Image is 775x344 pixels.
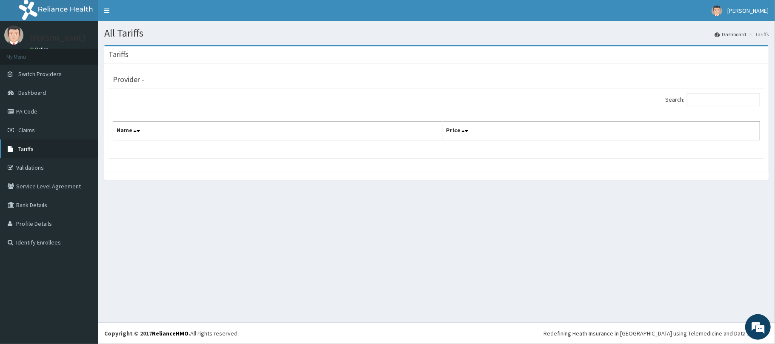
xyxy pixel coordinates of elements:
[18,70,62,78] span: Switch Providers
[727,7,769,14] span: [PERSON_NAME]
[687,94,760,106] input: Search:
[109,51,129,58] h3: Tariffs
[30,46,50,52] a: Online
[104,28,769,39] h1: All Tariffs
[712,6,722,16] img: User Image
[44,48,143,59] div: Chat with us now
[113,76,144,83] h3: Provider -
[30,34,86,42] p: [PERSON_NAME]
[18,145,34,153] span: Tariffs
[104,330,190,337] strong: Copyright © 2017 .
[4,232,162,262] textarea: Type your message and hit 'Enter'
[665,94,760,106] label: Search:
[16,43,34,64] img: d_794563401_company_1708531726252_794563401
[18,126,35,134] span: Claims
[49,107,117,193] span: We're online!
[98,322,775,344] footer: All rights reserved.
[4,26,23,45] img: User Image
[442,122,760,141] th: Price
[747,31,769,38] li: Tariffs
[113,122,443,141] th: Name
[18,89,46,97] span: Dashboard
[543,329,769,338] div: Redefining Heath Insurance in [GEOGRAPHIC_DATA] using Telemedicine and Data Science!
[152,330,189,337] a: RelianceHMO
[140,4,160,25] div: Minimize live chat window
[715,31,746,38] a: Dashboard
